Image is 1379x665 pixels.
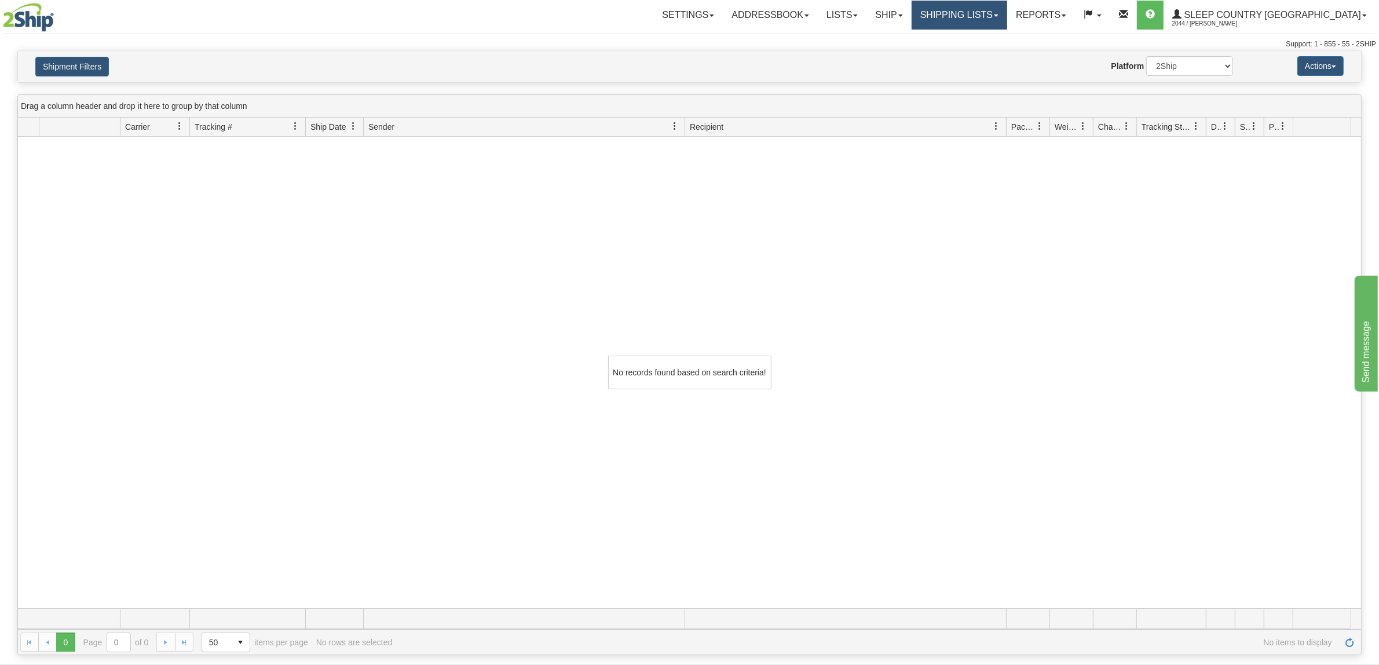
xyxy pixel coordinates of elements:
[1030,116,1049,136] a: Packages filter column settings
[1111,60,1144,72] label: Platform
[723,1,818,30] a: Addressbook
[18,95,1361,118] div: grid grouping header
[1215,116,1235,136] a: Delivery Status filter column settings
[202,633,308,652] span: items per page
[343,116,363,136] a: Ship Date filter column settings
[316,638,393,647] div: No rows are selected
[209,637,224,648] span: 50
[653,1,723,30] a: Settings
[1007,1,1075,30] a: Reports
[1182,10,1361,20] span: Sleep Country [GEOGRAPHIC_DATA]
[986,116,1006,136] a: Recipient filter column settings
[608,356,771,389] div: No records found based on search criteria!
[1211,121,1221,133] span: Delivery Status
[35,57,109,76] button: Shipment Filters
[286,116,305,136] a: Tracking # filter column settings
[1117,116,1136,136] a: Charge filter column settings
[912,1,1007,30] a: Shipping lists
[3,3,54,32] img: logo2044.jpg
[9,7,107,21] div: Send message
[1098,121,1122,133] span: Charge
[310,121,346,133] span: Ship Date
[1352,273,1378,392] iframe: chat widget
[1269,121,1279,133] span: Pickup Status
[3,39,1376,49] div: Support: 1 - 855 - 55 - 2SHIP
[170,116,189,136] a: Carrier filter column settings
[1273,116,1293,136] a: Pickup Status filter column settings
[125,121,150,133] span: Carrier
[368,121,394,133] span: Sender
[83,633,149,652] span: Page of 0
[1172,18,1259,30] span: 2044 / [PERSON_NAME]
[400,638,1332,647] span: No items to display
[1340,633,1359,651] a: Refresh
[866,1,911,30] a: Ship
[690,121,723,133] span: Recipient
[1240,121,1250,133] span: Shipment Issues
[195,121,232,133] span: Tracking #
[818,1,866,30] a: Lists
[1055,121,1079,133] span: Weight
[56,633,75,651] span: Page 0
[1164,1,1376,30] a: Sleep Country [GEOGRAPHIC_DATA] 2044 / [PERSON_NAME]
[1073,116,1093,136] a: Weight filter column settings
[1297,56,1344,76] button: Actions
[1186,116,1206,136] a: Tracking Status filter column settings
[1011,121,1036,133] span: Packages
[231,633,250,652] span: select
[1142,121,1192,133] span: Tracking Status
[1244,116,1264,136] a: Shipment Issues filter column settings
[202,633,250,652] span: Page sizes drop down
[665,116,685,136] a: Sender filter column settings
